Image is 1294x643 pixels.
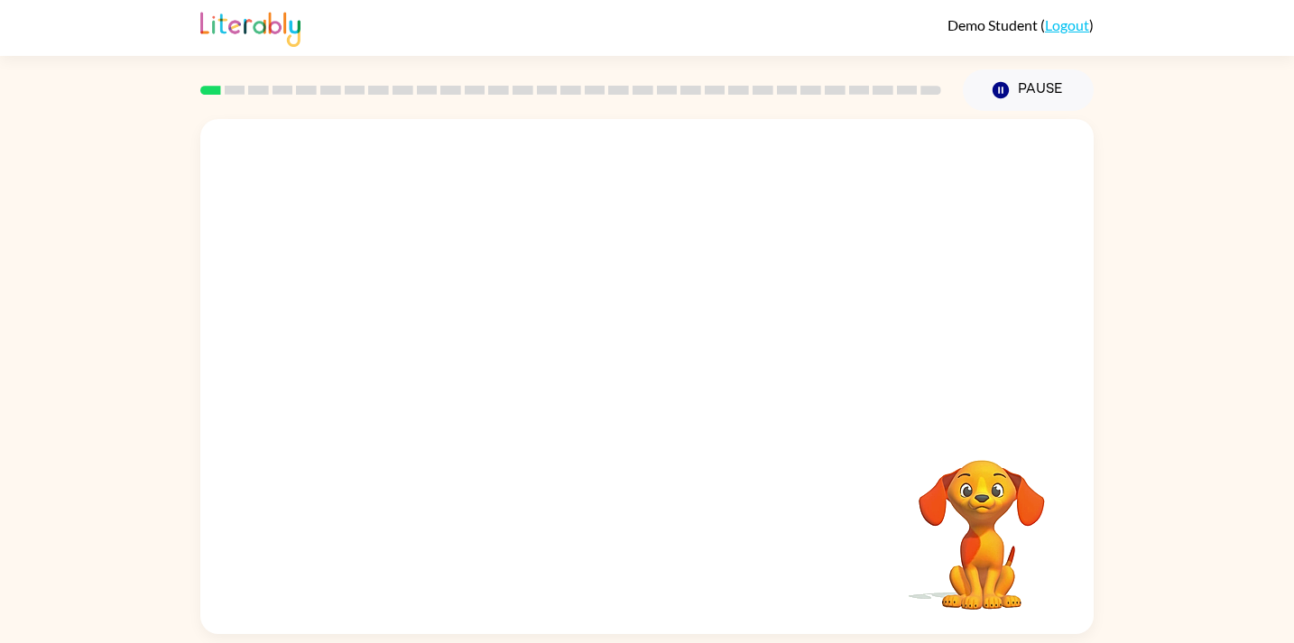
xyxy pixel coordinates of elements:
img: Literably [200,7,300,47]
video: Your browser must support playing .mp4 files to use Literably. Please try using another browser. [892,432,1072,612]
button: Pause [963,69,1094,111]
span: Demo Student [947,16,1040,33]
a: Logout [1045,16,1089,33]
div: ( ) [947,16,1094,33]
